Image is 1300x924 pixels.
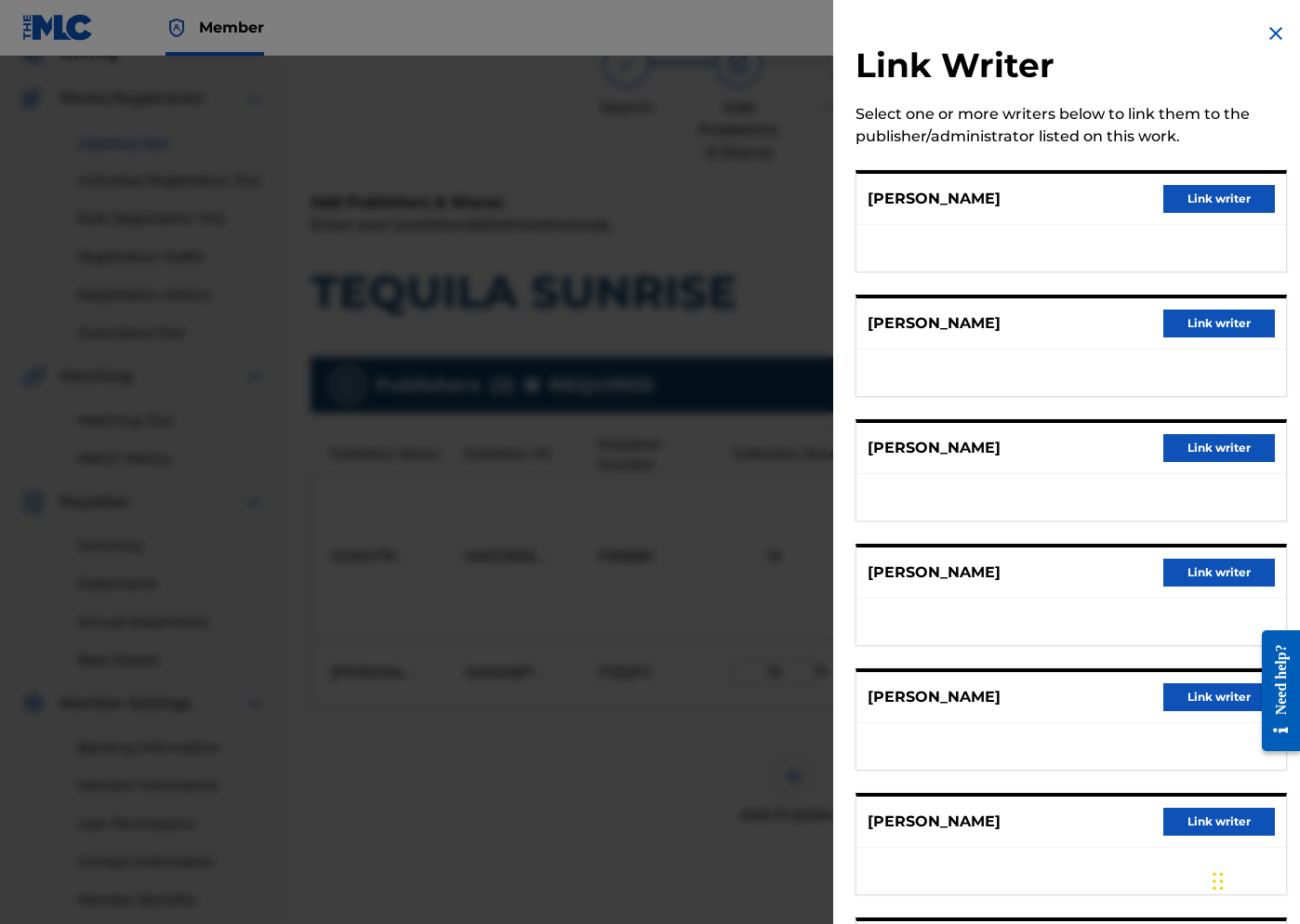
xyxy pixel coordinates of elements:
[1163,559,1275,587] button: Link writer
[22,14,94,41] img: MLC Logo
[1248,612,1300,771] iframe: Resource Center
[1163,185,1275,213] button: Link writer
[856,103,1287,148] div: Select one or more writers below to link them to the publisher/administrator listed on this work.
[166,17,188,39] img: Top Rightsholder
[868,561,1001,584] p: [PERSON_NAME]
[868,188,1001,210] p: [PERSON_NAME]
[856,45,1287,92] h2: Link Writer
[1163,434,1275,462] button: Link writer
[199,17,264,38] span: Member
[868,811,1001,833] p: [PERSON_NAME]
[1163,808,1275,836] button: Link writer
[1163,310,1275,337] button: Link writer
[1163,683,1275,711] button: Link writer
[868,686,1001,708] p: [PERSON_NAME]
[1213,853,1224,909] div: Drag
[1207,835,1300,924] iframe: Chat Widget
[868,312,1001,335] p: [PERSON_NAME]
[868,437,1001,459] p: [PERSON_NAME]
